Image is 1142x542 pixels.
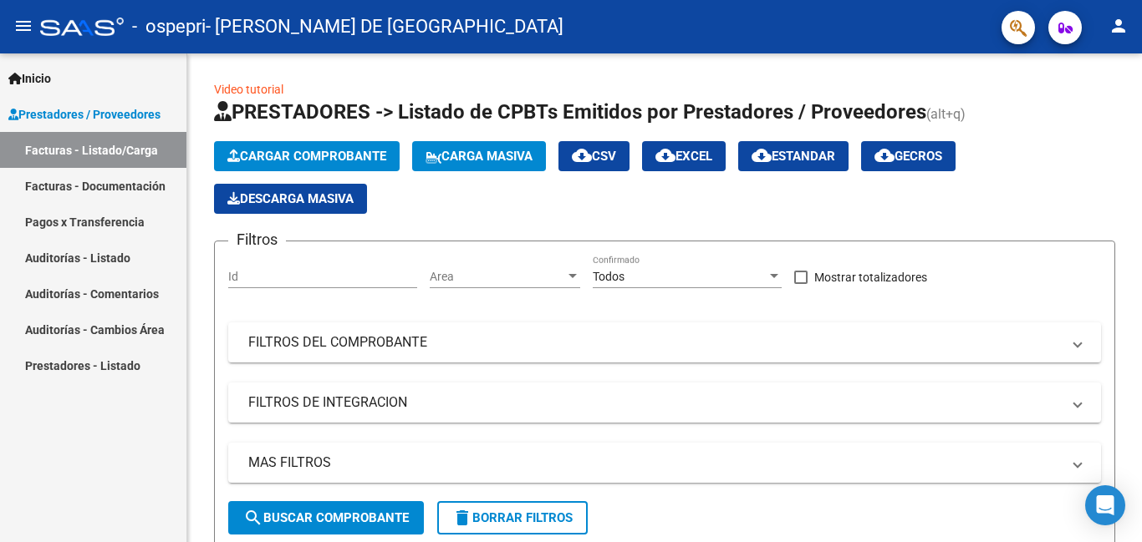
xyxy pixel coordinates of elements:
[228,382,1101,423] mat-expansion-panel-header: FILTROS DE INTEGRACION
[8,69,51,88] span: Inicio
[132,8,206,45] span: - ospepri
[752,149,835,164] span: Estandar
[655,149,712,164] span: EXCEL
[214,83,283,96] a: Video tutorial
[572,145,592,165] mat-icon: cloud_download
[752,145,772,165] mat-icon: cloud_download
[642,141,726,171] button: EXCEL
[874,149,942,164] span: Gecros
[248,453,1061,472] mat-panel-title: MAS FILTROS
[430,270,565,284] span: Area
[228,228,286,251] h3: Filtros
[227,149,386,164] span: Cargar Comprobante
[214,141,400,171] button: Cargar Comprobante
[227,191,354,206] span: Descarga Masiva
[214,184,367,214] button: Descarga Masiva
[814,267,927,287] span: Mostrar totalizadores
[593,270,625,283] span: Todos
[452,510,573,525] span: Borrar Filtros
[8,105,161,124] span: Prestadores / Proveedores
[655,145,676,165] mat-icon: cloud_download
[206,8,563,45] span: - [PERSON_NAME] DE [GEOGRAPHIC_DATA]
[874,145,895,165] mat-icon: cloud_download
[861,141,956,171] button: Gecros
[572,149,616,164] span: CSV
[738,141,849,171] button: Estandar
[228,501,424,534] button: Buscar Comprobante
[412,141,546,171] button: Carga Masiva
[452,508,472,528] mat-icon: delete
[558,141,630,171] button: CSV
[1085,485,1125,525] div: Open Intercom Messenger
[228,322,1101,362] mat-expansion-panel-header: FILTROS DEL COMPROBANTE
[248,333,1061,352] mat-panel-title: FILTROS DEL COMPROBANTE
[13,16,33,36] mat-icon: menu
[926,106,966,122] span: (alt+q)
[426,149,533,164] span: Carga Masiva
[243,510,409,525] span: Buscar Comprobante
[243,508,263,528] mat-icon: search
[248,393,1061,412] mat-panel-title: FILTROS DE INTEGRACION
[214,100,926,124] span: PRESTADORES -> Listado de CPBTs Emitidos por Prestadores / Proveedores
[437,501,588,534] button: Borrar Filtros
[228,443,1101,483] mat-expansion-panel-header: MAS FILTROS
[214,184,367,214] app-download-masive: Descarga masiva de comprobantes (adjuntos)
[1109,16,1129,36] mat-icon: person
